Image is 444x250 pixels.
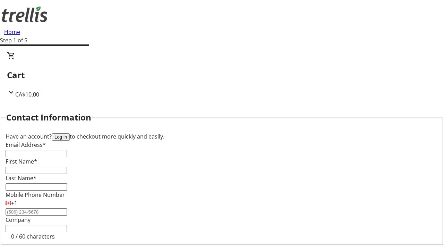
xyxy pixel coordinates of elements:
label: Mobile Phone Number [6,191,65,199]
input: (506) 234-5678 [6,208,67,216]
label: Last Name* [6,174,36,182]
button: Log in [52,133,70,141]
div: CartCA$10.00 [7,51,437,99]
span: CA$10.00 [15,91,39,98]
label: Company [6,216,31,224]
label: Email Address* [6,141,46,149]
tr-character-limit: 0 / 60 characters [11,233,55,240]
label: First Name* [6,158,37,165]
h2: Cart [7,69,437,81]
div: Have an account? to checkout more quickly and easily. [6,132,438,141]
h2: Contact Information [6,111,91,124]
